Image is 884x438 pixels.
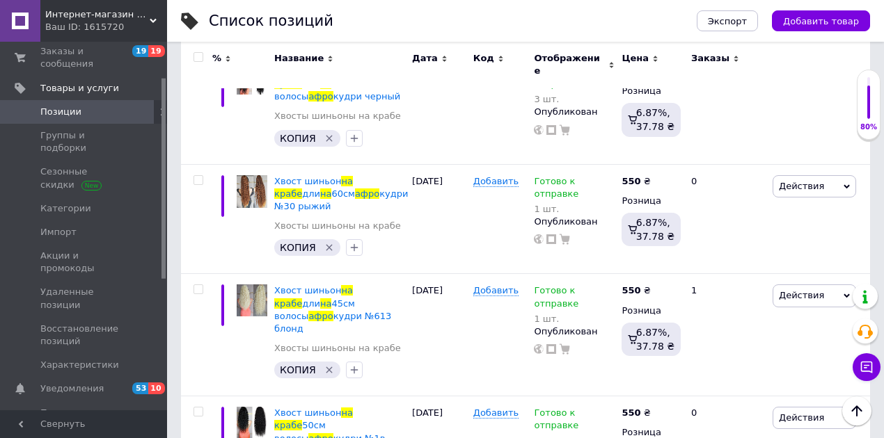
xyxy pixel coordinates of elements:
[772,10,870,31] button: Добавить товар
[308,311,333,321] span: афро
[274,52,324,65] span: Название
[274,220,401,232] a: Хвосты шиньоны на крабе
[40,286,129,311] span: Удаленные позиции
[622,175,650,188] div: ₴
[209,14,333,29] div: Список позиций
[40,82,119,95] span: Товары и услуги
[842,396,871,425] button: Наверх
[40,165,129,190] span: Сезонные скидки
[280,133,316,144] span: КОПИЯ
[302,188,320,199] span: дли
[779,290,824,300] span: Действия
[320,298,331,309] span: на
[858,122,880,132] div: 80%
[274,110,401,122] a: Хвосты шиньоны на крабе
[355,188,379,199] span: афро
[534,176,578,203] span: Готово к отправке
[40,226,77,238] span: Импорт
[409,164,470,274] div: [DATE]
[320,188,331,199] span: на
[779,181,824,191] span: Действия
[622,284,650,297] div: ₴
[534,407,578,435] span: Готово к отправке
[708,16,747,26] span: Экспорт
[333,91,401,102] span: кудри черный
[683,54,769,164] div: 0
[237,175,267,208] img: Хвост шиньон на крабе длина 60см афрокудри №30 рыжий
[308,91,333,102] span: афро
[212,52,221,65] span: %
[683,274,769,396] div: 1
[40,250,129,275] span: Акции и промокоды
[341,407,352,418] span: на
[40,202,91,215] span: Категории
[534,216,615,228] div: Опубликован
[534,285,578,312] span: Готово к отправке
[274,420,302,430] span: крабе
[779,412,824,423] span: Действия
[473,285,519,296] span: Добавить
[132,382,148,394] span: 53
[853,353,881,381] button: Чат с покупателем
[622,85,679,97] div: Розница
[274,407,341,418] span: Хвост шиньон
[683,164,769,274] div: 0
[40,45,129,70] span: Заказы и сообщения
[40,407,129,432] span: Показатели работы компании
[691,52,729,65] span: Заказы
[622,195,679,207] div: Розница
[341,176,352,186] span: на
[324,133,335,144] svg: Удалить метку
[697,10,758,31] button: Экспорт
[622,285,640,295] b: 550
[274,311,391,334] span: кудри №613 блонд
[341,285,352,295] span: на
[40,359,119,371] span: Характеристики
[274,285,391,334] a: Хвост шиньоннакрабедлина45см волосыафрокудри №613 блонд
[148,382,164,394] span: 10
[40,106,81,118] span: Позиции
[280,242,316,253] span: КОПИЯ
[534,52,605,77] span: Отображение
[534,94,615,104] div: 3 шт.
[636,327,674,352] span: 6.87%, 37.78 ₴
[237,407,267,438] img: Хвост шиньон на крабе 50см волосы афрокудри №1в черный (светлый черный)
[324,242,335,253] svg: Удалить метку
[148,45,164,57] span: 19
[274,298,355,321] span: 45см волосы
[409,274,470,396] div: [DATE]
[473,407,519,419] span: Добавить
[534,204,615,214] div: 1 шт.
[45,21,167,33] div: Ваш ID: 1615720
[636,107,674,132] span: 6.87%, 37.78 ₴
[783,16,859,26] span: Добавить товар
[622,305,679,317] div: Розница
[274,176,341,186] span: Хвост шиньон
[534,325,615,338] div: Опубликован
[132,45,148,57] span: 19
[274,176,408,211] a: Хвост шиньоннакрабедлина60смафрокудри №30 рыжий
[280,364,316,375] span: КОПИЯ
[622,52,649,65] span: Цена
[331,188,355,199] span: 60см
[302,298,320,309] span: дли
[40,323,129,348] span: Восстановление позиций
[636,217,674,242] span: 6.87%, 37.78 ₴
[274,298,302,309] span: крабе
[45,8,150,21] span: Интернет-магазин "Мир волос"
[534,106,615,118] div: Опубликован
[324,364,335,375] svg: Удалить метку
[274,285,341,295] span: Хвост шиньон
[412,52,438,65] span: Дата
[409,54,470,164] div: [DATE]
[40,129,129,154] span: Группы и подборки
[274,188,408,211] span: кудри №30 рыжий
[274,188,302,199] span: крабе
[622,407,650,419] div: ₴
[237,284,267,316] img: Хвост шиньон на крабе длина 45см волосы афрокудри №613 блонд
[622,407,640,418] b: 550
[622,176,640,186] b: 550
[473,52,494,65] span: Код
[534,314,615,324] div: 1 шт.
[473,176,519,187] span: Добавить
